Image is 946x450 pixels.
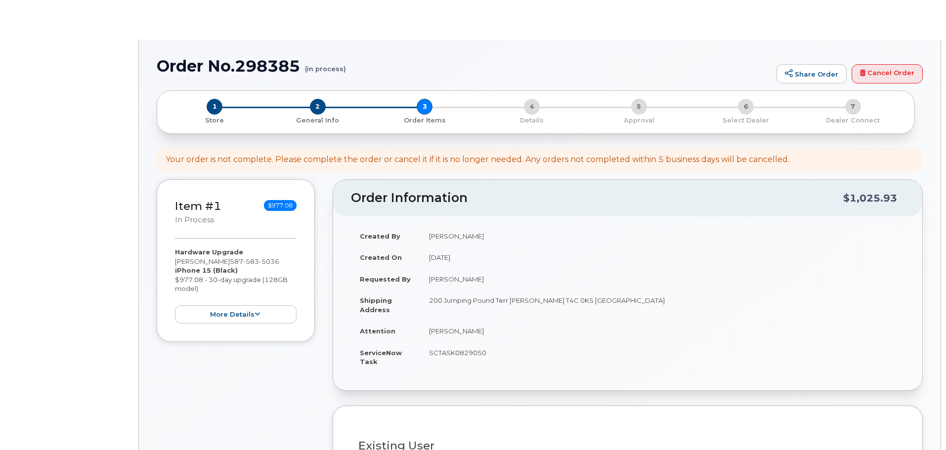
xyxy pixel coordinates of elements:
td: [PERSON_NAME] [420,268,904,290]
td: [DATE] [420,246,904,268]
span: $977.08 [264,200,297,211]
div: Your order is not complete. Please complete the order or cancel it if it is no longer needed. Any... [166,154,789,165]
p: Store [169,116,260,125]
strong: Requested By [360,275,411,283]
td: SCTASK0829050 [420,342,904,372]
span: 1 [207,99,222,115]
span: 2 [310,99,326,115]
h1: Order No.298385 [157,57,772,75]
span: 587 [230,257,279,265]
div: $1,025.93 [843,189,897,207]
a: Cancel Order [852,64,923,84]
strong: Created On [360,253,402,261]
p: General Info [268,116,368,125]
td: 200 Jumping Pound Terr [PERSON_NAME] T4C 0K5 [GEOGRAPHIC_DATA] [420,289,904,320]
td: [PERSON_NAME] [420,320,904,342]
a: Item #1 [175,199,221,213]
strong: Created By [360,232,400,240]
strong: Hardware Upgrade [175,248,243,256]
strong: ServiceNow Task [360,349,402,366]
strong: Shipping Address [360,296,392,314]
button: more details [175,305,297,324]
h2: Order Information [351,191,843,205]
small: in process [175,215,214,224]
td: [PERSON_NAME] [420,225,904,247]
small: (in process) [305,57,346,73]
a: 1 Store [165,115,264,125]
strong: iPhone 15 (Black) [175,266,238,274]
a: 2 General Info [264,115,372,125]
a: Share Order [776,64,847,84]
span: 5036 [259,257,279,265]
span: 583 [243,257,259,265]
strong: Attention [360,327,395,335]
div: [PERSON_NAME] $977.08 - 30-day upgrade (128GB model) [175,247,297,324]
